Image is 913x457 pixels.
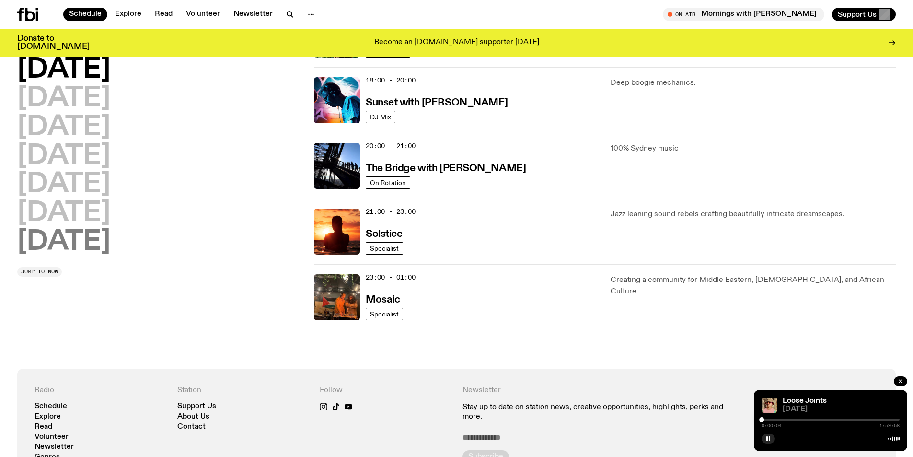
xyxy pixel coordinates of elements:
[783,397,827,405] a: Loose Joints
[663,8,824,21] button: On AirMornings with [PERSON_NAME]
[366,207,416,216] span: 21:00 - 23:00
[314,209,360,255] img: A girl standing in the ocean as waist level, staring into the rise of the sun.
[17,171,110,198] button: [DATE]
[366,76,416,85] span: 18:00 - 20:00
[462,386,736,395] h4: Newsletter
[879,423,900,428] span: 1:59:58
[366,141,416,151] span: 20:00 - 21:00
[35,434,69,441] a: Volunteer
[366,273,416,282] span: 23:00 - 01:00
[832,8,896,21] button: Support Us
[366,293,400,305] a: Mosaic
[180,8,226,21] a: Volunteer
[366,308,403,320] a: Specialist
[177,423,206,431] a: Contact
[35,444,74,451] a: Newsletter
[228,8,278,21] a: Newsletter
[783,406,900,413] span: [DATE]
[17,229,110,256] button: [DATE]
[462,403,736,421] p: Stay up to date on station news, creative opportunities, highlights, perks and more.
[370,310,399,317] span: Specialist
[35,413,61,421] a: Explore
[370,245,399,252] span: Specialist
[366,96,508,108] a: Sunset with [PERSON_NAME]
[370,113,391,120] span: DJ Mix
[366,227,402,239] a: Solstice
[762,398,777,413] img: Tyson stands in front of a paperbark tree wearing orange sunglasses, a suede bucket hat and a pin...
[17,35,90,51] h3: Donate to [DOMAIN_NAME]
[177,386,309,395] h4: Station
[109,8,147,21] a: Explore
[611,143,896,154] p: 100% Sydney music
[366,176,410,189] a: On Rotation
[611,274,896,297] p: Creating a community for Middle Eastern, [DEMOGRAPHIC_DATA], and African Culture.
[21,269,58,274] span: Jump to now
[366,242,403,255] a: Specialist
[366,295,400,305] h3: Mosaic
[611,209,896,220] p: Jazz leaning sound rebels crafting beautifully intricate dreamscapes.
[149,8,178,21] a: Read
[366,98,508,108] h3: Sunset with [PERSON_NAME]
[35,403,67,410] a: Schedule
[17,85,110,112] button: [DATE]
[17,57,110,83] button: [DATE]
[366,164,526,174] h3: The Bridge with [PERSON_NAME]
[366,111,395,123] a: DJ Mix
[374,38,539,47] p: Become an [DOMAIN_NAME] supporter [DATE]
[177,413,209,421] a: About Us
[370,179,406,186] span: On Rotation
[320,386,451,395] h4: Follow
[35,386,166,395] h4: Radio
[314,274,360,320] img: Tommy and Jono Playing at a fundraiser for Palestine
[762,423,782,428] span: 0:00:04
[177,403,216,410] a: Support Us
[17,114,110,141] button: [DATE]
[17,143,110,170] button: [DATE]
[17,267,62,277] button: Jump to now
[366,229,402,239] h3: Solstice
[838,10,877,19] span: Support Us
[63,8,107,21] a: Schedule
[314,143,360,189] img: People climb Sydney's Harbour Bridge
[35,423,52,431] a: Read
[611,77,896,89] p: Deep boogie mechanics.
[17,200,110,227] button: [DATE]
[366,162,526,174] a: The Bridge with [PERSON_NAME]
[314,77,360,123] img: Simon Caldwell stands side on, looking downwards. He has headphones on. Behind him is a brightly ...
